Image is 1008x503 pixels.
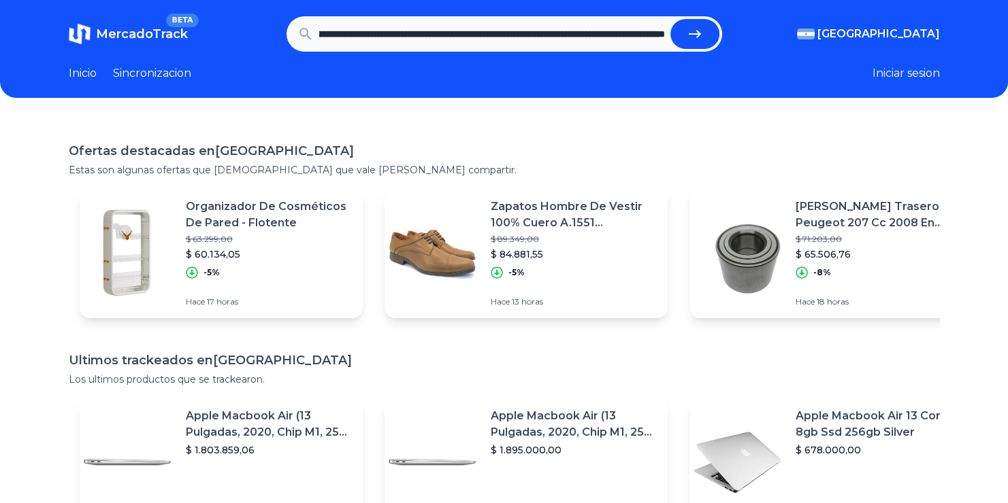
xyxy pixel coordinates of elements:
p: $ 1.803.859,06 [186,443,352,457]
p: $ 1.895.000,00 [491,443,657,457]
p: Hace 18 horas [796,296,962,307]
p: Apple Macbook Air 13 Core I5 8gb Ssd 256gb Silver [796,408,962,440]
a: Featured imageOrganizador De Cosméticos De Pared - Flotente$ 63.299,00$ 60.134,05-5%Hace 17 horas [80,188,363,318]
p: $ 71.203,00 [796,234,962,245]
p: [PERSON_NAME] Trasero Peugeot 207 Cc 2008 En Adelante [796,198,962,231]
a: Sincronizacion [113,65,191,82]
span: BETA [166,14,198,27]
p: Los ultimos productos que se trackearon. [69,372,940,386]
p: $ 63.299,00 [186,234,352,245]
p: Organizador De Cosméticos De Pared - Flotente [186,198,352,231]
img: Featured image [385,205,480,300]
p: Zapatos Hombre De Vestir 100% Cuero A.1551 Vocepiccadilly [491,198,657,231]
p: $ 65.506,76 [796,247,962,261]
p: -5% [204,267,220,278]
h1: Ultimos trackeados en [GEOGRAPHIC_DATA] [69,351,940,370]
img: Argentina [797,29,815,39]
p: -8% [813,267,831,278]
span: MercadoTrack [96,27,188,41]
img: Featured image [80,205,175,300]
p: $ 678.000,00 [796,443,962,457]
img: MercadoTrack [69,23,91,45]
a: MercadoTrackBETA [69,23,188,45]
img: Featured image [689,205,785,300]
p: Apple Macbook Air (13 Pulgadas, 2020, Chip M1, 256 Gb De Ssd, 8 Gb De Ram) - Plata [186,408,352,440]
h1: Ofertas destacadas en [GEOGRAPHIC_DATA] [69,141,940,160]
span: [GEOGRAPHIC_DATA] [817,26,940,42]
p: -5% [508,267,525,278]
button: Iniciar sesion [873,65,940,82]
p: Estas son algunas ofertas que [DEMOGRAPHIC_DATA] que vale [PERSON_NAME] compartir. [69,163,940,177]
a: Featured image[PERSON_NAME] Trasero Peugeot 207 Cc 2008 En Adelante$ 71.203,00$ 65.506,76-8%Hace ... [689,188,973,318]
a: Inicio [69,65,97,82]
p: Hace 17 horas [186,296,352,307]
p: $ 89.349,00 [491,234,657,245]
p: $ 60.134,05 [186,247,352,261]
p: Hace 13 horas [491,296,657,307]
p: Apple Macbook Air (13 Pulgadas, 2020, Chip M1, 256 Gb De Ssd, 8 Gb De Ram) - Plata [491,408,657,440]
button: [GEOGRAPHIC_DATA] [797,26,940,42]
p: $ 84.881,55 [491,247,657,261]
a: Featured imageZapatos Hombre De Vestir 100% Cuero A.1551 Vocepiccadilly$ 89.349,00$ 84.881,55-5%H... [385,188,668,318]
